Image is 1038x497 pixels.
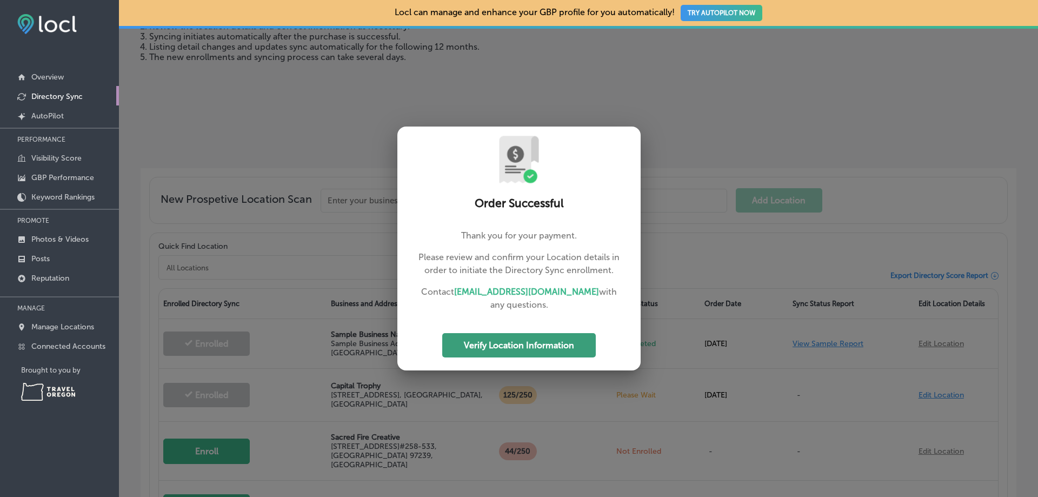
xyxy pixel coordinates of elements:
[31,235,89,244] p: Photos & Videos
[31,72,64,82] p: Overview
[31,322,94,332] p: Manage Locations
[17,14,77,34] img: fda3e92497d09a02dc62c9cd864e3231.png
[681,5,762,21] button: TRY AUTOPILOT NOW
[21,366,119,374] p: Brought to you by
[31,173,94,182] p: GBP Performance
[454,287,599,297] a: [EMAIL_ADDRESS][DOMAIN_NAME]
[31,254,50,263] p: Posts
[31,111,64,121] p: AutoPilot
[31,154,82,163] p: Visibility Score
[31,193,95,202] p: Keyword Rankings
[415,251,623,277] p: Please review and confirm your Location details in order to initiate the Directory Sync enrollment.
[31,92,83,101] p: Directory Sync
[410,197,628,210] h2: Order Successful
[21,383,75,401] img: Travel Oregon
[442,333,596,357] button: Verify Location Information
[495,135,543,184] img: UryPoqUmSj4VC2ZdTn7sJzIzWBea8n9D3djSW0VNpAAAAABJRU5ErkJggg==
[415,229,623,242] p: Thank you for your payment.
[415,286,623,312] p: Contact with any questions.
[31,342,105,351] p: Connected Accounts
[31,274,69,283] p: Reputation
